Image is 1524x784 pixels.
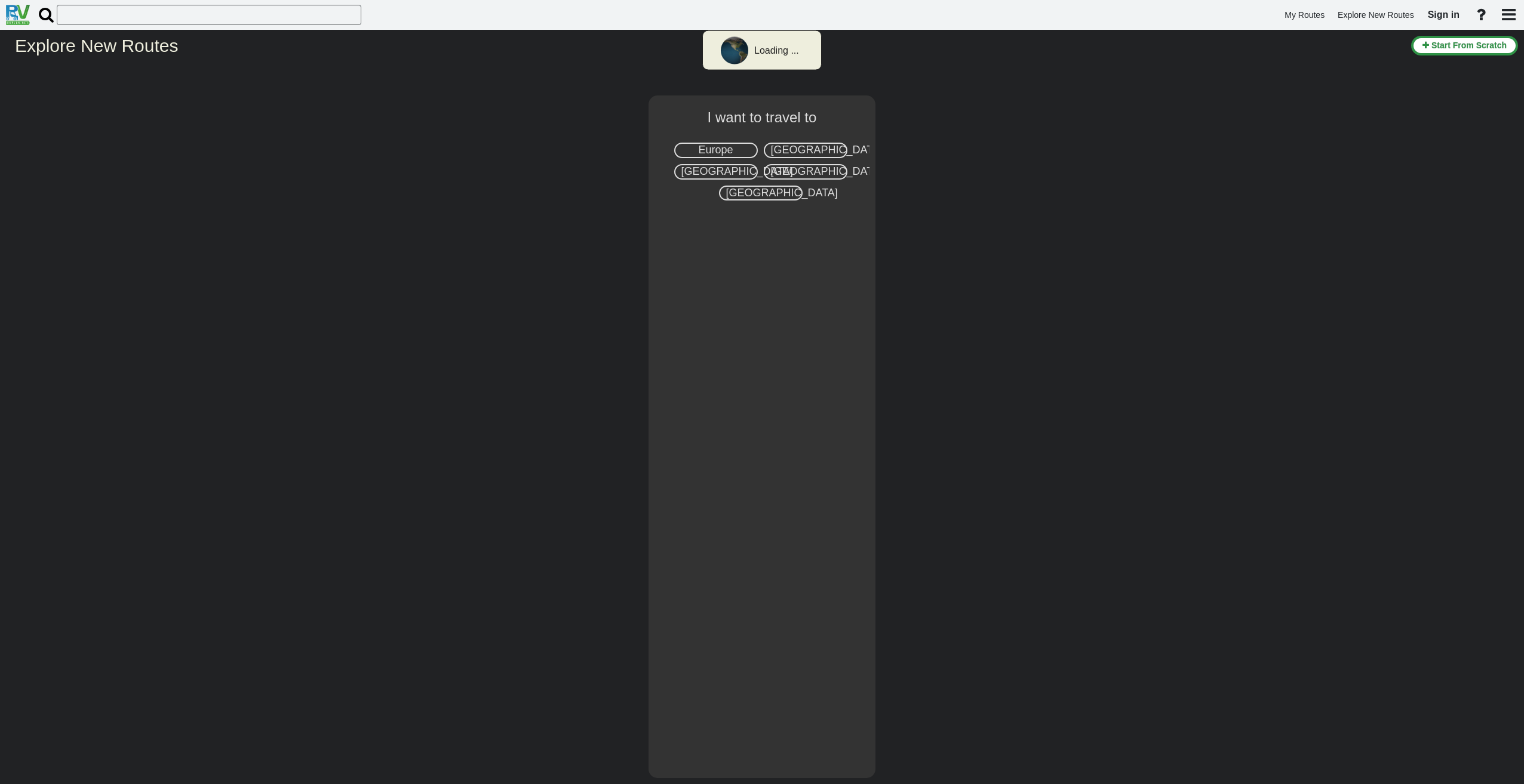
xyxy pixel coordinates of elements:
[674,164,758,180] div: [GEOGRAPHIC_DATA]
[1285,10,1325,20] span: My Routes
[764,164,847,180] div: [GEOGRAPHIC_DATA]
[674,143,758,158] div: Europe
[754,44,799,58] div: Loading ...
[1332,4,1419,27] a: Explore New Routes
[681,165,793,177] span: [GEOGRAPHIC_DATA]
[698,144,733,156] span: Europe
[708,109,817,125] span: I want to travel to
[6,5,30,25] img: RvPlanetLogo.png
[719,186,803,201] div: [GEOGRAPHIC_DATA]
[771,165,883,177] span: [GEOGRAPHIC_DATA]
[764,143,847,158] div: [GEOGRAPHIC_DATA]
[1411,36,1518,55] button: Start From Scratch
[1279,4,1330,27] a: My Routes
[1338,10,1414,20] span: Explore New Routes
[726,187,838,199] span: [GEOGRAPHIC_DATA]
[1431,41,1507,50] span: Start From Scratch
[1428,10,1460,20] span: Sign in
[15,36,1402,55] h2: Explore New Routes
[1422,2,1465,27] a: Sign in
[771,144,883,156] span: [GEOGRAPHIC_DATA]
